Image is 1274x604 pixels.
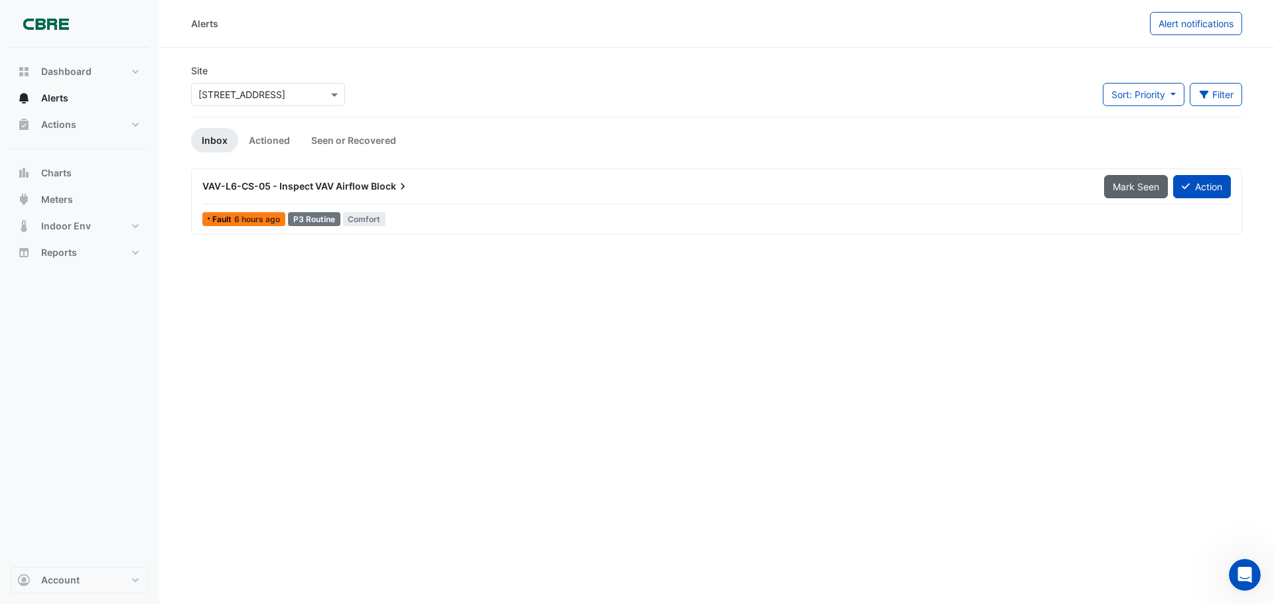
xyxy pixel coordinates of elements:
iframe: Intercom live chat [1229,559,1261,591]
span: Tue 09-Sep-2025 06:19 AEST [234,214,280,224]
button: Sort: Priority [1103,83,1184,106]
span: Dashboard [41,65,92,78]
button: Filter [1190,83,1243,106]
app-icon: Alerts [17,91,31,105]
app-icon: Actions [17,118,31,131]
button: Mark Seen [1104,175,1168,198]
app-icon: Charts [17,166,31,180]
a: Actioned [238,128,301,152]
app-icon: Reports [17,246,31,259]
label: Site [191,64,208,78]
div: P3 Routine [288,212,340,226]
a: Seen or Recovered [301,128,407,152]
app-icon: Meters [17,193,31,206]
button: Action [1173,175,1231,198]
button: Alerts [11,85,149,111]
button: Dashboard [11,58,149,85]
span: Indoor Env [41,219,91,233]
app-icon: Indoor Env [17,219,31,233]
img: Company Logo [16,11,76,37]
span: Alerts [41,91,68,105]
div: Alerts [191,17,218,30]
span: Account [41,574,80,587]
button: Reports [11,239,149,266]
button: Meters [11,186,149,213]
span: Comfort [343,212,386,226]
app-icon: Dashboard [17,65,31,78]
span: Fault [212,215,234,223]
span: Charts [41,166,72,180]
span: Meters [41,193,73,206]
button: Actions [11,111,149,138]
span: Sort: Priority [1111,89,1165,100]
span: VAV-L6-CS-05 - Inspect VAV Airflow [202,180,369,192]
span: Actions [41,118,76,131]
span: Mark Seen [1113,181,1159,192]
button: Account [11,567,149,593]
button: Charts [11,160,149,186]
span: Reports [41,246,77,259]
span: Block [371,180,409,193]
a: Inbox [191,128,238,152]
span: Alert notifications [1159,18,1234,29]
button: Indoor Env [11,213,149,239]
button: Alert notifications [1150,12,1242,35]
